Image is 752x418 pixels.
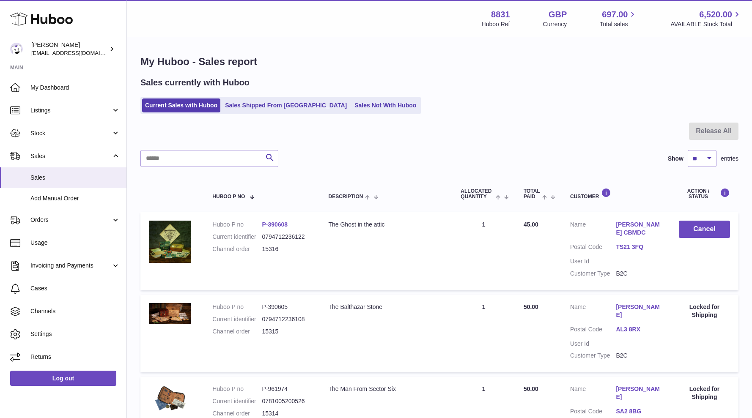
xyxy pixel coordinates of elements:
[679,385,730,401] div: Locked for Shipping
[524,221,538,228] span: 45.00
[452,295,515,372] td: 1
[600,20,637,28] span: Total sales
[328,303,444,311] div: The Balthazar Stone
[668,155,683,163] label: Show
[212,315,262,323] dt: Current identifier
[452,212,515,290] td: 1
[30,152,111,160] span: Sales
[212,397,262,405] dt: Current identifier
[262,245,311,253] dd: 15316
[262,385,311,393] dd: P-961974
[524,385,538,392] span: 50.00
[30,284,120,292] span: Cases
[351,98,419,112] a: Sales Not With Huboo
[670,20,742,28] span: AVAILABLE Stock Total
[10,43,23,55] img: rob@themysteryagency.com
[212,410,262,418] dt: Channel order
[212,221,262,229] dt: Huboo P no
[30,194,120,202] span: Add Manual Order
[679,303,730,319] div: Locked for Shipping
[262,221,288,228] a: P-390608
[670,9,742,28] a: 6,520.00 AVAILABLE Stock Total
[262,233,311,241] dd: 0794712236122
[570,270,616,278] dt: Customer Type
[570,303,616,321] dt: Name
[570,221,616,239] dt: Name
[30,216,111,224] span: Orders
[30,307,120,315] span: Channels
[262,410,311,418] dd: 15314
[212,245,262,253] dt: Channel order
[524,303,538,310] span: 50.00
[328,385,444,393] div: The Man From Sector Six
[30,330,120,338] span: Settings
[543,20,567,28] div: Currency
[140,77,250,88] h2: Sales currently with Huboo
[570,325,616,336] dt: Postal Code
[616,352,662,360] dd: B2C
[570,188,662,199] div: Customer
[30,129,111,137] span: Stock
[212,385,262,393] dt: Huboo P no
[149,221,191,263] img: 1640118029.jpg
[212,328,262,336] dt: Channel order
[328,221,444,229] div: The Ghost in the attic
[491,9,510,20] strong: 8831
[600,9,637,28] a: 697.00 Total sales
[482,20,510,28] div: Huboo Ref
[149,385,191,413] img: DSC00255.png
[222,98,350,112] a: Sales Shipped From [GEOGRAPHIC_DATA]
[212,233,262,241] dt: Current identifier
[328,194,363,199] span: Description
[31,41,107,57] div: [PERSON_NAME]
[30,174,120,182] span: Sales
[31,49,124,56] span: [EMAIL_ADDRESS][DOMAIN_NAME]
[262,303,311,311] dd: P-390605
[570,257,616,265] dt: User Id
[30,353,120,361] span: Returns
[699,9,732,20] span: 6,520.00
[549,9,567,20] strong: GBP
[262,328,311,336] dd: 15315
[721,155,738,163] span: entries
[616,407,662,415] a: SA2 8BG
[570,352,616,360] dt: Customer Type
[602,9,628,20] span: 697.00
[461,189,493,199] span: ALLOCATED Quantity
[30,262,111,270] span: Invoicing and Payments
[570,385,616,403] dt: Name
[616,270,662,278] dd: B2C
[30,239,120,247] span: Usage
[30,84,120,92] span: My Dashboard
[570,340,616,348] dt: User Id
[616,325,662,333] a: AL3 8RX
[570,243,616,253] dt: Postal Code
[679,221,730,238] button: Cancel
[140,55,738,68] h1: My Huboo - Sales report
[149,303,191,324] img: 1640116874.jpg
[10,371,116,386] a: Log out
[212,303,262,311] dt: Huboo P no
[570,407,616,418] dt: Postal Code
[616,303,662,319] a: [PERSON_NAME]
[30,107,111,115] span: Listings
[212,194,245,199] span: Huboo P no
[616,221,662,237] a: [PERSON_NAME] CBMDC
[142,98,220,112] a: Current Sales with Huboo
[616,243,662,251] a: TS21 3FQ
[679,188,730,199] div: Action / Status
[524,189,540,199] span: Total paid
[262,397,311,405] dd: 0781005200526
[616,385,662,401] a: [PERSON_NAME]
[262,315,311,323] dd: 0794712236108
